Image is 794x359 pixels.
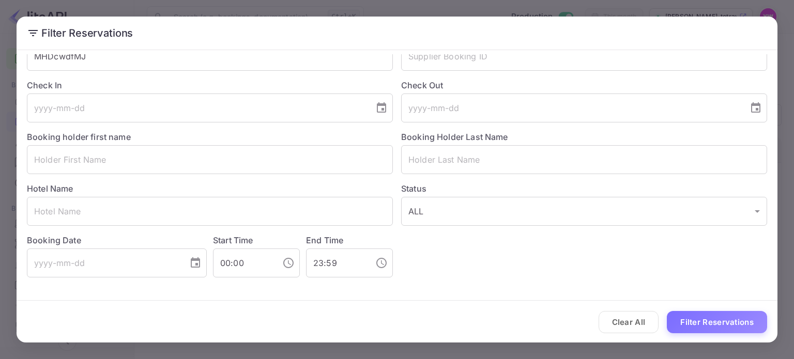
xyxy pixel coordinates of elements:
[27,234,207,246] label: Booking Date
[213,235,253,245] label: Start Time
[401,182,767,195] label: Status
[27,132,131,142] label: Booking holder first name
[27,42,393,71] input: Booking ID
[745,98,766,118] button: Choose date
[306,235,343,245] label: End Time
[401,79,767,91] label: Check Out
[401,145,767,174] input: Holder Last Name
[599,311,659,333] button: Clear All
[667,311,767,333] button: Filter Reservations
[371,253,392,273] button: Choose time, selected time is 11:59 PM
[185,253,206,273] button: Choose date
[401,93,741,122] input: yyyy-mm-dd
[27,93,367,122] input: yyyy-mm-dd
[401,132,508,142] label: Booking Holder Last Name
[27,197,393,226] input: Hotel Name
[371,98,392,118] button: Choose date
[27,248,181,277] input: yyyy-mm-dd
[401,42,767,71] input: Supplier Booking ID
[401,197,767,226] div: ALL
[213,248,274,277] input: hh:mm
[17,17,777,50] h2: Filter Reservations
[27,183,73,194] label: Hotel Name
[306,248,367,277] input: hh:mm
[27,79,393,91] label: Check In
[278,253,299,273] button: Choose time, selected time is 12:00 AM
[27,145,393,174] input: Holder First Name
